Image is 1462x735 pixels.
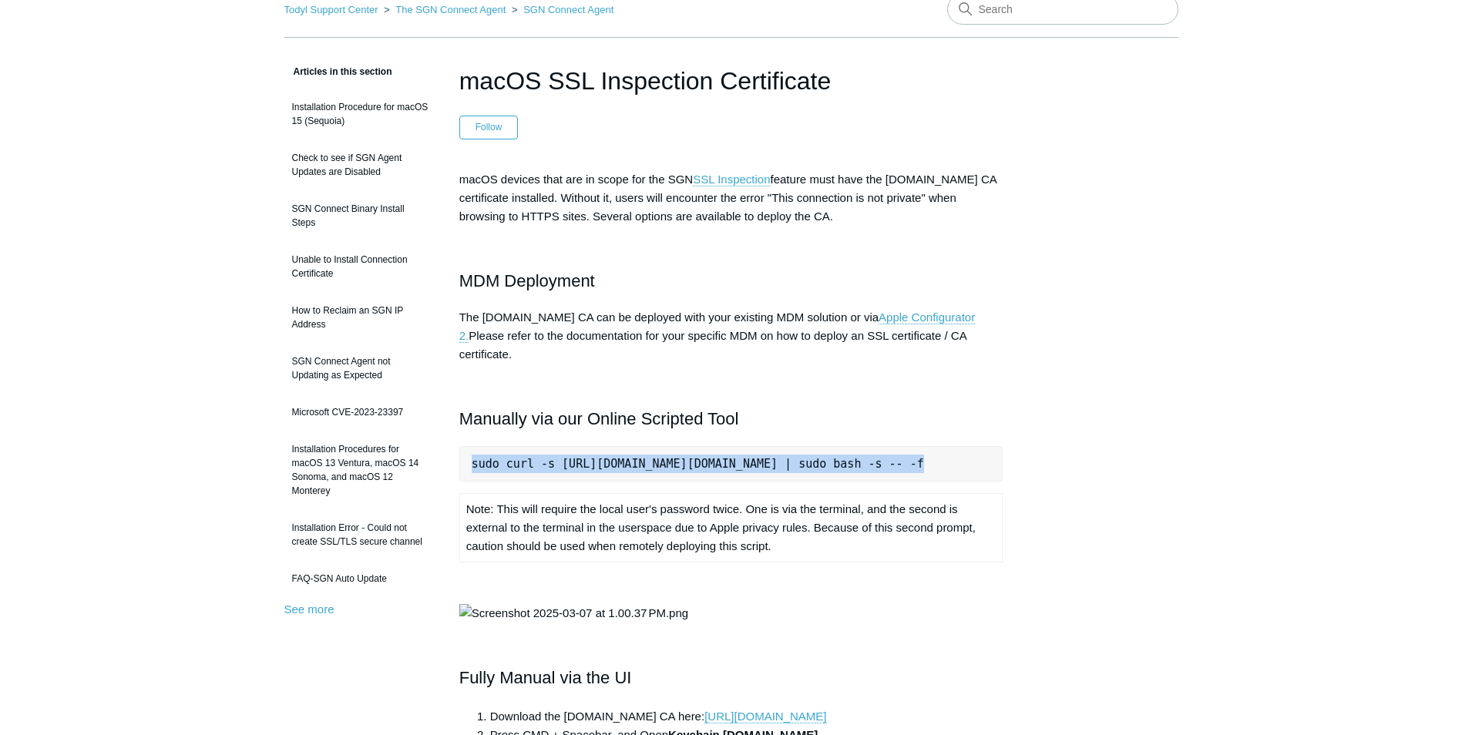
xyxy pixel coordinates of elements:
a: Microsoft CVE-2023-23397 [284,398,436,427]
h2: Manually via our Online Scripted Tool [459,405,1003,432]
a: The SGN Connect Agent [395,4,506,15]
p: The [DOMAIN_NAME] CA can be deployed with your existing MDM solution or via Please refer to the d... [459,308,1003,364]
li: The SGN Connect Agent [381,4,509,15]
a: Installation Procedures for macOS 13 Ventura, macOS 14 Sonoma, and macOS 12 Monterey [284,435,436,505]
td: Note: This will require the local user's password twice. One is via the terminal, and the second ... [459,494,1003,562]
a: Unable to Install Connection Certificate [284,245,436,288]
a: Apple Configurator 2. [459,310,975,343]
a: Installation Error - Could not create SSL/TLS secure channel [284,513,436,556]
p: macOS devices that are in scope for the SGN feature must have the [DOMAIN_NAME] CA certificate in... [459,170,1003,226]
a: SGN Connect Agent not Updating as Expected [284,347,436,390]
li: Download the [DOMAIN_NAME] CA here: [490,707,1003,726]
a: FAQ-SGN Auto Update [284,564,436,593]
img: Screenshot 2025-03-07 at 1.00.37 PM.png [459,604,688,623]
a: SGN Connect Binary Install Steps [284,194,436,237]
a: See more [284,602,334,616]
span: Articles in this section [284,66,392,77]
a: Installation Procedure for macOS 15 (Sequoia) [284,92,436,136]
h2: MDM Deployment [459,267,1003,294]
a: How to Reclaim an SGN IP Address [284,296,436,339]
h1: macOS SSL Inspection Certificate [459,62,1003,99]
a: [URL][DOMAIN_NAME] [704,710,826,723]
pre: sudo curl -s [URL][DOMAIN_NAME][DOMAIN_NAME] | sudo bash -s -- -f [459,446,1003,482]
a: SSL Inspection [693,173,770,186]
li: SGN Connect Agent [509,4,613,15]
a: SGN Connect Agent [523,4,613,15]
button: Follow Article [459,116,519,139]
h2: Fully Manual via the UI [459,664,1003,691]
li: Todyl Support Center [284,4,381,15]
a: Todyl Support Center [284,4,378,15]
a: Check to see if SGN Agent Updates are Disabled [284,143,436,186]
